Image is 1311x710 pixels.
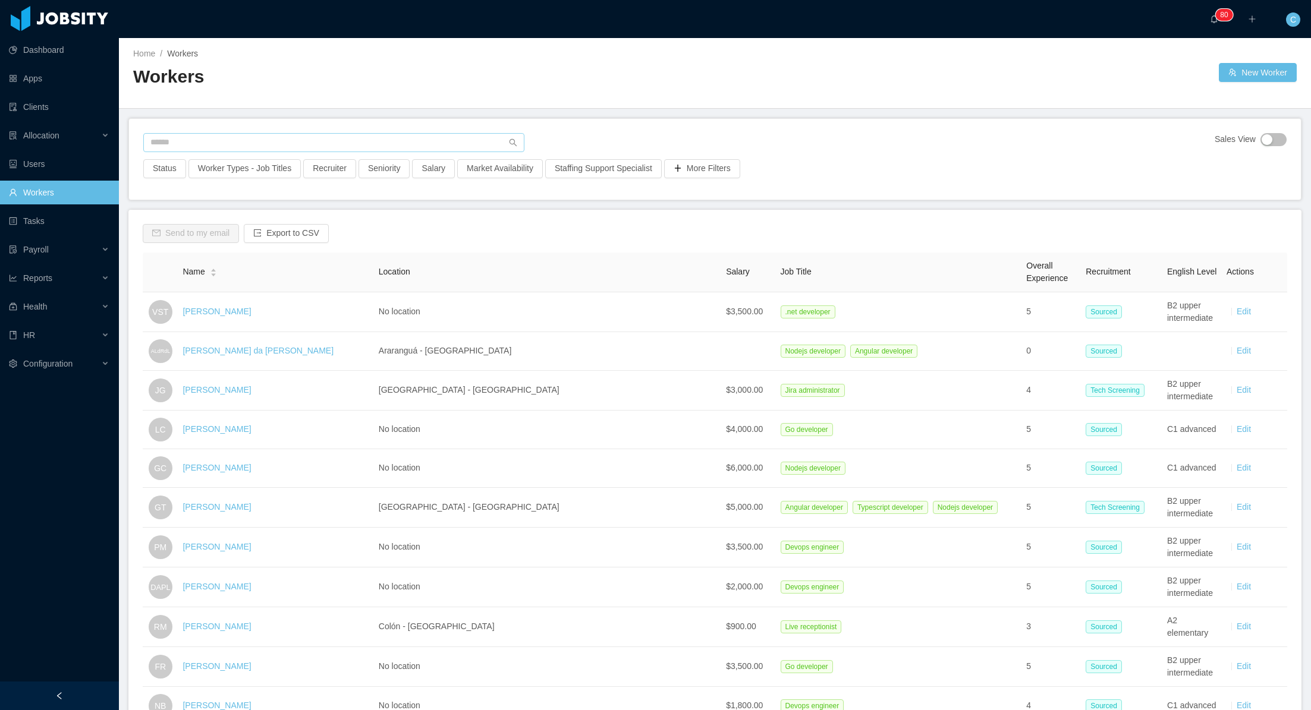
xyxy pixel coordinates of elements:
td: [GEOGRAPHIC_DATA] - [GEOGRAPHIC_DATA] [374,488,721,528]
span: / [160,49,162,58]
span: $1,800.00 [726,700,763,710]
a: Edit [1237,307,1251,316]
a: Sourced [1086,346,1127,355]
span: $4,000.00 [726,424,763,434]
td: No location [374,411,721,449]
span: Go developer [781,423,833,436]
span: DAPL [150,576,170,598]
a: icon: robotUsers [9,152,109,176]
i: icon: plus [1248,15,1256,23]
span: JG [155,378,166,402]
span: Live receptionist [781,620,842,633]
td: B2 upper intermediate [1162,371,1222,411]
td: B2 upper intermediate [1162,528,1222,567]
a: icon: auditClients [9,95,109,119]
span: Sales View [1215,133,1256,146]
a: Edit [1237,463,1251,472]
a: Sourced [1086,700,1127,710]
td: Colón - [GEOGRAPHIC_DATA] [374,607,721,647]
td: 5 [1021,449,1081,488]
td: No location [374,292,721,332]
span: Actions [1227,267,1254,276]
span: Payroll [23,245,49,254]
span: English Level [1167,267,1216,276]
span: $3,500.00 [726,661,763,671]
h2: Workers [133,65,715,89]
a: [PERSON_NAME] [183,424,251,434]
a: [PERSON_NAME] [183,542,251,551]
span: .net developer [781,305,835,318]
i: icon: line-chart [9,274,17,282]
td: No location [374,528,721,567]
a: Sourced [1086,463,1127,472]
td: 4 [1021,371,1081,411]
span: Nodejs developer [781,345,845,358]
i: icon: caret-down [210,272,216,275]
span: FR [155,655,166,679]
button: icon: exportExport to CSV [244,224,329,243]
a: Tech Screening [1086,385,1149,395]
i: icon: caret-up [210,267,216,271]
i: icon: medicine-box [9,302,17,311]
td: A2 elementary [1162,607,1222,647]
span: Sourced [1086,345,1122,358]
a: [PERSON_NAME] [183,582,251,591]
span: $3,500.00 [726,307,763,316]
button: Recruiter [303,159,356,178]
button: Market Availability [457,159,543,178]
span: Tech Screening [1086,384,1145,397]
span: $5,000.00 [726,502,763,512]
a: [PERSON_NAME] [183,661,251,671]
a: Sourced [1086,542,1127,551]
span: Devops engineer [781,541,844,554]
div: Sort [210,267,217,275]
span: Sourced [1086,620,1122,633]
span: Workers [167,49,198,58]
a: icon: userWorkers [9,181,109,204]
a: [PERSON_NAME] [183,385,251,395]
span: Typescript developer [853,501,928,514]
span: Go developer [781,660,833,673]
span: Health [23,302,47,311]
span: Sourced [1086,541,1122,554]
span: Sourced [1086,462,1122,475]
a: [PERSON_NAME] [183,463,251,472]
a: Sourced [1086,582,1127,591]
button: icon: plusMore Filters [664,159,740,178]
a: [PERSON_NAME] [183,621,251,631]
span: Sourced [1086,305,1122,318]
i: icon: file-protect [9,245,17,254]
span: Sourced [1086,660,1122,673]
span: ALdRdL [151,343,170,359]
td: 5 [1021,647,1081,687]
a: Edit [1237,346,1251,355]
button: Worker Types - Job Titles [188,159,301,178]
span: C [1290,12,1296,27]
td: No location [374,647,721,687]
td: B2 upper intermediate [1162,488,1222,528]
span: GT [155,496,166,519]
a: Sourced [1086,661,1127,671]
i: icon: search [509,138,517,147]
a: icon: usergroup-addNew Worker [1219,63,1297,82]
td: 5 [1021,411,1081,449]
td: 3 [1021,607,1081,647]
span: Angular developer [781,501,848,514]
a: Edit [1237,700,1251,710]
span: HR [23,330,35,340]
td: Araranguá - [GEOGRAPHIC_DATA] [374,332,721,371]
a: icon: appstoreApps [9,67,109,90]
a: icon: profileTasks [9,209,109,233]
span: $6,000.00 [726,463,763,472]
a: Sourced [1086,424,1127,434]
a: Edit [1237,424,1251,434]
a: Sourced [1086,307,1127,316]
span: Tech Screening [1086,501,1145,514]
span: Recruitment [1086,267,1130,276]
i: icon: book [9,331,17,339]
td: 5 [1021,528,1081,567]
i: icon: setting [9,359,17,368]
span: Angular developer [850,345,917,358]
span: Devops engineer [781,580,844,594]
a: Edit [1237,502,1251,512]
